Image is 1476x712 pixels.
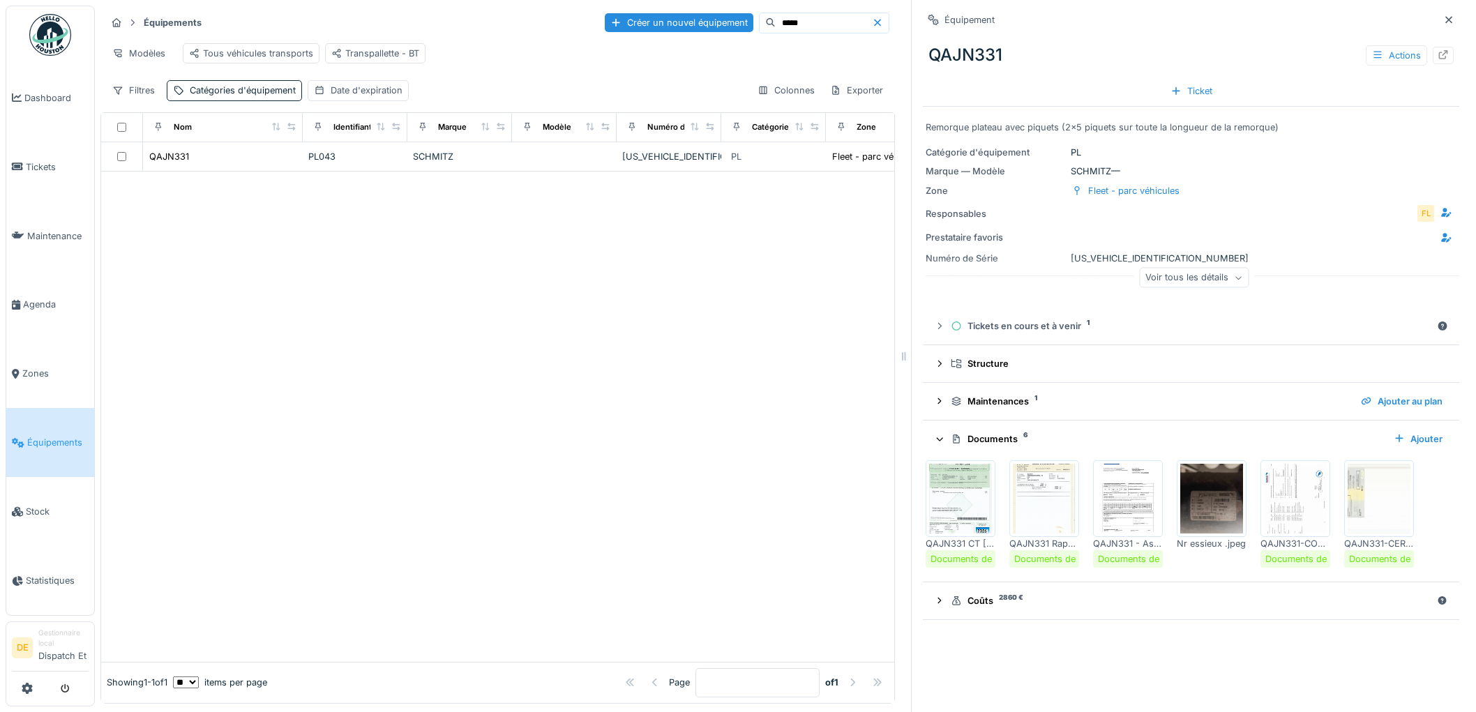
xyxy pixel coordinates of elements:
a: Maintenance [6,202,94,271]
img: sa1nnh4hcylhtwjnoo2v0imckpkl [1097,464,1159,533]
div: Gestionnaire local [38,628,89,649]
div: PL [731,150,741,163]
summary: Coûts2860 € [928,588,1454,614]
div: Documents de bord [1349,552,1433,566]
div: Tous véhicules transports [189,47,313,60]
div: Filtres [106,80,161,100]
div: QAJN331 - Ass 2025.pdf [1093,537,1163,550]
summary: Tickets en cours et à venir1 [928,313,1454,339]
img: h6schc31egvguudrk3ay94hs8kwx [1013,464,1076,533]
div: Page [669,676,690,689]
summary: Structure [928,351,1454,377]
span: Zones [22,367,89,380]
span: Statistiques [26,574,89,587]
div: Catégories d'équipement [190,84,296,97]
strong: Équipements [138,16,207,29]
div: SCHMITZ [413,150,506,163]
a: Zones [6,340,94,409]
div: [US_VEHICLE_IDENTIFICATION_NUMBER] [622,150,716,163]
div: Fleet - parc véhicules [832,150,924,163]
div: Showing 1 - 1 of 1 [107,676,167,689]
div: Date d'expiration [331,84,402,97]
div: Tickets en cours et à venir [951,319,1431,333]
img: 0jdwbpytcnmf917e7h95oo40vtaa [1264,464,1327,533]
div: Documents de bord [931,552,1015,566]
div: Nr essieux .jpeg [1177,537,1247,550]
div: Ajouter au plan [1355,392,1448,411]
div: QAJN331-COC.pdf [1260,537,1330,550]
div: Responsables [926,207,1035,220]
div: Créer un nouvel équipement [605,13,753,32]
div: Voir tous les détails [1139,268,1249,288]
div: Marque [438,121,467,133]
div: Documents de bord [1098,552,1182,566]
img: Badge_color-CXgf-gQk.svg [29,14,71,56]
a: Stock [6,477,94,546]
div: SCHMITZ — [926,165,1456,178]
div: items per page [173,676,267,689]
summary: Documents6Ajouter [928,426,1454,452]
li: DE [12,637,33,658]
a: Agenda [6,271,94,340]
a: Statistiques [6,546,94,615]
div: Modèle [543,121,571,133]
div: Zone [926,184,1065,197]
div: QAJN331 CT [DATE].pdf [926,537,995,550]
a: DE Gestionnaire localDispatch Et [12,628,89,672]
div: Fleet - parc véhicules [1088,184,1180,197]
span: Agenda [23,298,89,311]
div: PL [926,146,1456,159]
div: Documents de bord [1014,552,1099,566]
img: xkz403iaeggwc7gzxx7wjys63e5b [1348,464,1410,533]
div: Équipement [944,13,995,26]
span: Équipements [27,436,89,449]
a: Tickets [6,132,94,202]
span: Dashboard [24,91,89,105]
div: Actions [1366,45,1427,66]
div: Transpallette - BT [331,47,419,60]
div: QAJN331 [149,150,189,163]
a: Dashboard [6,63,94,132]
div: Catégories d'équipement [752,121,849,133]
div: Zone [857,121,876,133]
div: Structure [951,357,1443,370]
div: FL [1416,204,1436,223]
div: Documents [951,432,1383,446]
div: Exporter [824,80,889,100]
div: Numéro de Série [926,252,1065,265]
div: Maintenances [951,395,1350,408]
span: Maintenance [27,229,89,243]
a: Équipements [6,408,94,477]
div: Colonnes [751,80,821,100]
div: PL043 [308,150,402,163]
div: Ticket [1165,82,1218,100]
summary: Maintenances1Ajouter au plan [928,388,1454,414]
div: QAJN331 [923,37,1459,73]
span: Stock [26,505,89,518]
div: Coûts [951,594,1431,607]
div: Catégorie d'équipement [926,146,1065,159]
div: Ajouter [1388,430,1448,448]
div: Prestataire favoris [926,231,1035,244]
div: Documents de bord [1265,552,1350,566]
div: [US_VEHICLE_IDENTIFICATION_NUMBER] [926,252,1456,265]
div: QAJN331 Rapport ident.pdf [1009,537,1079,550]
div: Identifiant interne [333,121,401,133]
div: Nom [174,121,192,133]
li: Dispatch Et [38,628,89,668]
span: Tickets [26,160,89,174]
div: Modèles [106,43,172,63]
img: 1eydc1i8lsiwjpbhb1f5ql4yefvm [1180,464,1243,533]
div: Numéro de Série [647,121,711,133]
strong: of 1 [825,676,838,689]
div: QAJN331-CERTIF IMMAT.pdf [1344,537,1414,550]
img: tl120qpoibqykdvsnwsglhwan95w [929,464,992,533]
div: Remorque plateau avec piquets (2x5 piquets sur toute la longueur de la remorque) [926,121,1456,134]
div: Marque — Modèle [926,165,1065,178]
